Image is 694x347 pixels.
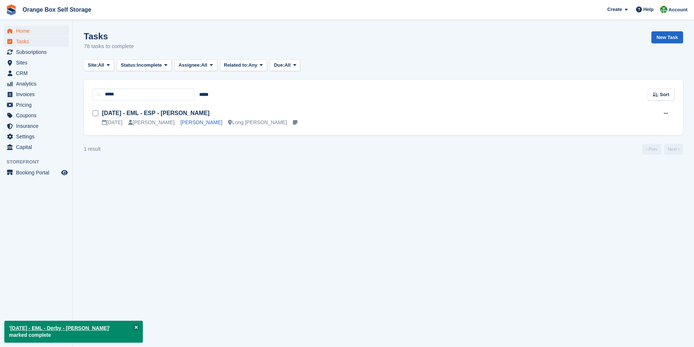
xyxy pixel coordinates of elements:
[4,110,69,121] a: menu
[660,6,667,13] img: Binder Bhardwaj
[60,168,69,177] a: Preview store
[4,89,69,99] a: menu
[228,119,287,126] div: Long [PERSON_NAME]
[607,6,622,13] span: Create
[248,62,258,69] span: Any
[98,62,104,69] span: All
[175,59,217,71] button: Assignee: All
[10,325,109,331] a: [DATE] - EML - Derby - [PERSON_NAME]
[16,142,60,152] span: Capital
[4,167,69,178] a: menu
[16,36,60,47] span: Tasks
[4,121,69,131] a: menu
[128,119,175,126] div: [PERSON_NAME]
[285,62,291,69] span: All
[180,119,222,125] a: [PERSON_NAME]
[16,26,60,36] span: Home
[121,62,137,69] span: Status:
[4,26,69,36] a: menu
[16,79,60,89] span: Analytics
[102,119,122,126] div: [DATE]
[88,62,98,69] span: Site:
[664,144,683,155] a: Next
[16,167,60,178] span: Booking Portal
[16,110,60,121] span: Coupons
[16,131,60,142] span: Settings
[201,62,207,69] span: All
[7,158,72,166] span: Storefront
[84,42,134,51] p: 78 tasks to complete
[642,144,661,155] a: Previous
[20,4,94,16] a: Orange Box Self Storage
[668,6,687,13] span: Account
[16,68,60,78] span: CRM
[16,47,60,57] span: Subscriptions
[84,145,101,153] div: 1 result
[641,144,685,155] nav: Page
[16,58,60,68] span: Sites
[117,59,172,71] button: Status: Incomplete
[274,62,285,69] span: Due:
[224,62,248,69] span: Related to:
[4,79,69,89] a: menu
[270,59,300,71] button: Due: All
[4,321,143,343] p: ' ' marked complete
[6,4,17,15] img: stora-icon-8386f47178a22dfd0bd8f6a31ec36ba5ce8667c1dd55bd0f319d3a0aa187defe.svg
[84,31,134,41] h1: Tasks
[102,110,209,116] a: [DATE] - EML - ESP - [PERSON_NAME]
[220,59,267,71] button: Related to: Any
[651,31,683,43] a: New Task
[660,91,669,98] span: Sort
[4,68,69,78] a: menu
[4,142,69,152] a: menu
[4,58,69,68] a: menu
[4,36,69,47] a: menu
[643,6,654,13] span: Help
[16,121,60,131] span: Insurance
[4,131,69,142] a: menu
[16,100,60,110] span: Pricing
[137,62,162,69] span: Incomplete
[84,59,114,71] button: Site: All
[4,47,69,57] a: menu
[4,100,69,110] a: menu
[179,62,201,69] span: Assignee:
[16,89,60,99] span: Invoices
